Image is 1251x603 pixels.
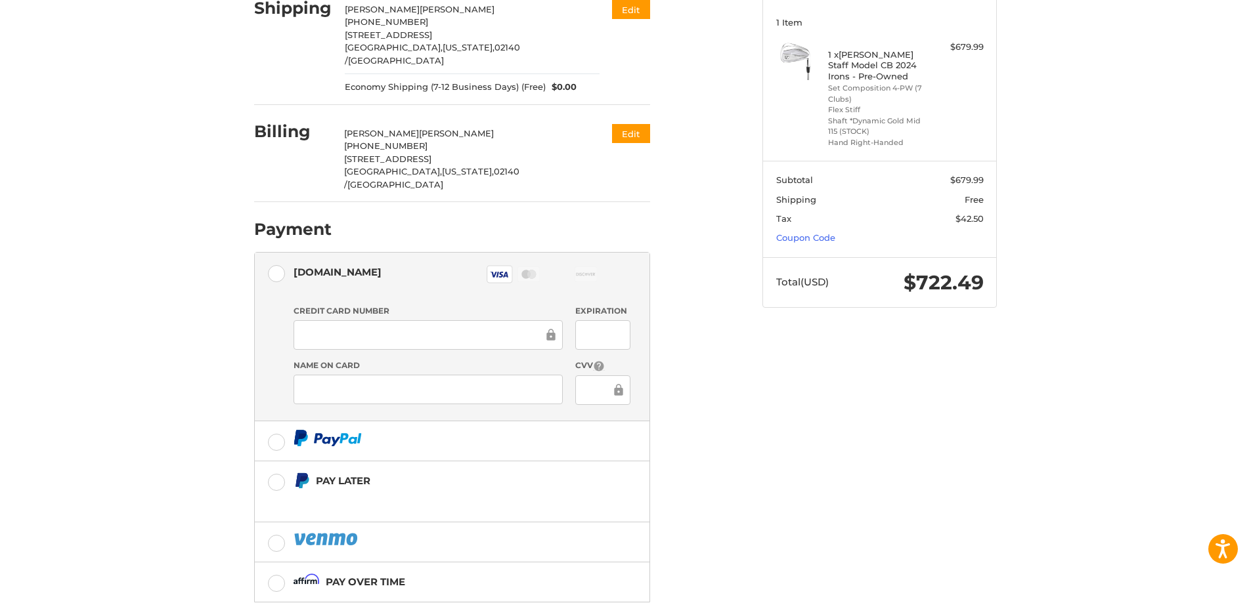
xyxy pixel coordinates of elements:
span: Economy Shipping (7-12 Business Days) (Free) [345,81,546,94]
label: Credit Card Number [294,305,563,317]
h2: Billing [254,121,331,142]
button: Edit [612,124,650,143]
li: Shaft *Dynamic Gold Mid 115 (STOCK) [828,115,929,137]
img: PayPal icon [294,531,361,547]
div: Pay over time [326,571,405,593]
span: $679.99 [950,175,984,185]
span: Free [965,194,984,205]
span: Total (USD) [776,276,829,288]
span: [PERSON_NAME] [345,4,420,14]
span: [GEOGRAPHIC_DATA] [348,55,444,66]
iframe: PayPal Message 1 [294,494,568,506]
span: [PERSON_NAME] [419,128,494,138]
div: [DOMAIN_NAME] [294,261,382,283]
span: [GEOGRAPHIC_DATA], [345,42,443,52]
img: Affirm icon [294,573,320,590]
img: Pay Later icon [294,472,310,489]
img: PayPal icon [294,430,362,446]
span: Subtotal [776,175,813,185]
span: [GEOGRAPHIC_DATA], [344,166,442,177]
a: Coupon Code [776,232,835,243]
span: [PERSON_NAME] [344,128,419,138]
li: Hand Right-Handed [828,137,929,148]
span: [PHONE_NUMBER] [344,140,428,151]
span: 02140 / [345,42,520,66]
h3: 1 Item [776,17,984,28]
li: Set Composition 4-PW (7 Clubs) [828,83,929,104]
span: [STREET_ADDRESS] [344,154,431,164]
span: $0.00 [546,81,577,94]
label: CVV [575,360,630,372]
span: Shipping [776,194,816,205]
label: Expiration [575,305,630,317]
h4: 1 x [PERSON_NAME] Staff Model CB 2024 Irons - Pre-Owned [828,49,929,81]
li: Flex Stiff [828,104,929,115]
h2: Payment [254,219,332,239]
span: $722.49 [904,270,984,295]
div: $679.99 [932,41,984,54]
span: [PHONE_NUMBER] [345,16,428,27]
span: Tax [776,213,791,224]
span: [US_STATE], [442,166,494,177]
span: $42.50 [955,213,984,224]
div: Pay Later [316,470,567,491]
span: [STREET_ADDRESS] [345,30,432,40]
span: [US_STATE], [443,42,494,52]
label: Name on Card [294,360,563,371]
span: [PERSON_NAME] [420,4,494,14]
span: [GEOGRAPHIC_DATA] [347,179,443,190]
span: 02140 / [344,166,519,190]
